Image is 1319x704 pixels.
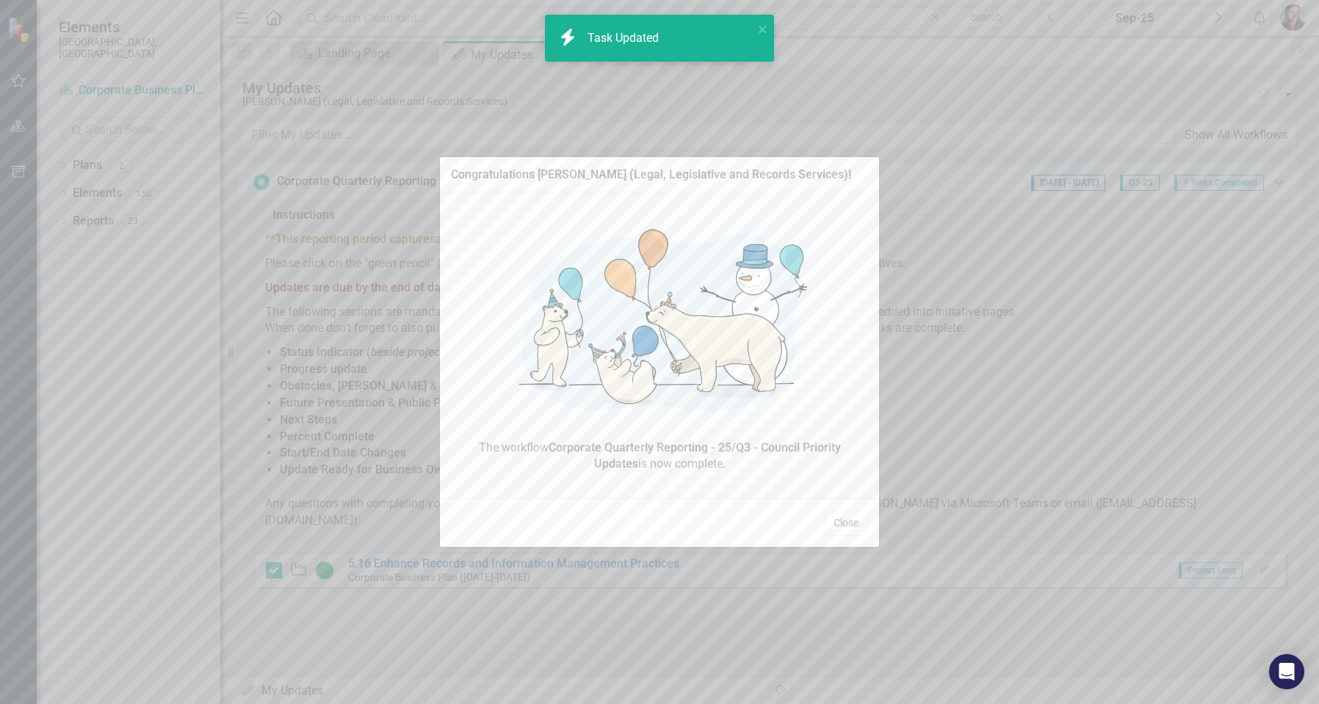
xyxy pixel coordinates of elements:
div: Task Updated [588,30,662,47]
div: Congratulations [PERSON_NAME] (Legal, Legislative and Records Services)! [451,168,851,181]
strong: Corporate Quarterly Reporting - 25/Q3 - Council Priority Updates [549,440,841,471]
img: Congratulations [493,203,826,439]
span: The workflow is now complete. [451,440,868,473]
button: Close [824,510,868,536]
div: Open Intercom Messenger [1269,654,1304,689]
button: close [758,21,768,37]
